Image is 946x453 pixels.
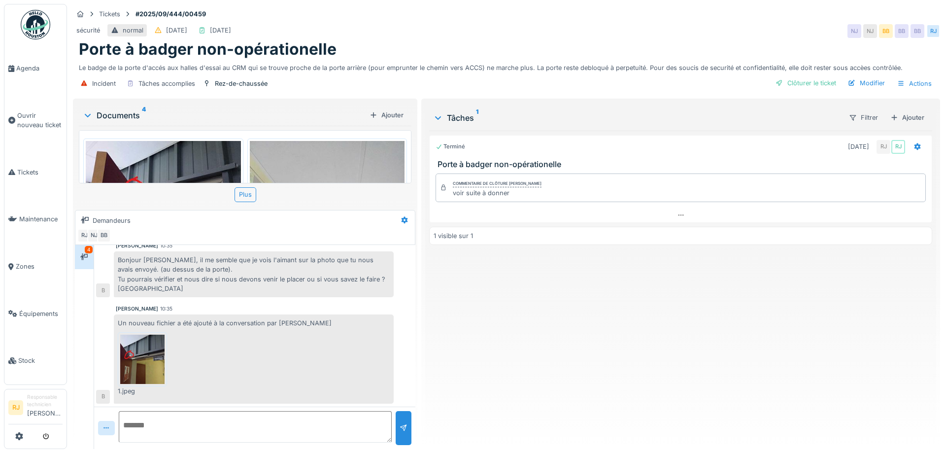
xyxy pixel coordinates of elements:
img: hg5zsnh1htzv4l7y7mbhoxbf1j8x [86,141,241,253]
span: Stock [18,356,63,365]
div: BB [97,229,111,243]
div: Le badge de la porte d'accés aux halles d'essai au CRM qui se trouve proche de la porte arrière (... [79,59,934,72]
div: 10:35 [160,242,172,249]
div: RJ [77,229,91,243]
div: BB [911,24,924,38]
a: Équipements [4,290,67,338]
a: RJ Responsable technicien[PERSON_NAME] [8,393,63,424]
div: [PERSON_NAME] [116,242,158,249]
div: Incident [92,79,116,88]
a: Maintenance [4,196,67,243]
div: 1 visible sur 1 [434,231,473,241]
li: RJ [8,400,23,415]
div: Ajouter [886,111,928,124]
div: sécurité [76,26,100,35]
div: Filtrer [845,110,882,125]
div: normal [123,26,143,35]
div: Responsable technicien [27,393,63,409]
span: Équipements [19,309,63,318]
div: Rez-de-chaussée [215,79,268,88]
div: Documents [83,109,366,121]
div: Commentaire de clôture [PERSON_NAME] [453,180,541,187]
li: [PERSON_NAME] [27,393,63,422]
div: 1.jpeg [118,386,167,396]
div: Actions [893,76,936,91]
a: Zones [4,243,67,290]
div: RJ [877,140,890,154]
div: BB [895,24,909,38]
div: NJ [863,24,877,38]
h1: Porte à badger non-opérationelle [79,40,337,59]
h3: Porte à badger non-opérationelle [438,160,928,169]
div: BB [879,24,893,38]
span: Zones [16,262,63,271]
div: Clôturer le ticket [772,76,840,90]
img: rfdgedv1l7dyy6co21d1k6v86ycd [250,141,405,348]
strong: #2025/09/444/00459 [132,9,210,19]
div: Demandeurs [93,216,131,225]
div: RJ [926,24,940,38]
div: Tâches [433,112,841,124]
a: Agenda [4,45,67,92]
a: Stock [4,337,67,384]
sup: 1 [476,112,478,124]
span: Maintenance [19,214,63,224]
div: Terminé [436,142,465,151]
div: Un nouveau fichier a été ajouté à la conversation par [PERSON_NAME] [114,314,394,403]
div: 4 [85,246,93,253]
div: Bonjour [PERSON_NAME], il me semble que je vois l'aimant sur la photo que tu nous avais envoyé. (... [114,251,394,297]
a: Ouvrir nouveau ticket [4,92,67,149]
div: B [96,283,110,297]
div: [DATE] [166,26,187,35]
div: [PERSON_NAME] [116,305,158,313]
div: RJ [891,140,905,154]
div: B [96,390,110,404]
div: Plus [235,187,256,202]
div: Ajouter [366,108,407,122]
img: hg5zsnh1htzv4l7y7mbhoxbf1j8x [120,335,165,384]
div: NJ [87,229,101,243]
span: Tickets [17,168,63,177]
div: NJ [847,24,861,38]
span: Agenda [16,64,63,73]
div: 10:35 [160,305,172,313]
div: [DATE] [848,142,869,151]
div: Tickets [99,9,120,19]
div: Tâches accomplies [138,79,195,88]
span: Ouvrir nouveau ticket [17,111,63,130]
img: Badge_color-CXgf-gQk.svg [21,10,50,39]
div: Modifier [844,76,889,90]
a: Tickets [4,149,67,196]
sup: 4 [142,109,146,121]
div: voir suite à donner [453,188,541,198]
div: [DATE] [210,26,231,35]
